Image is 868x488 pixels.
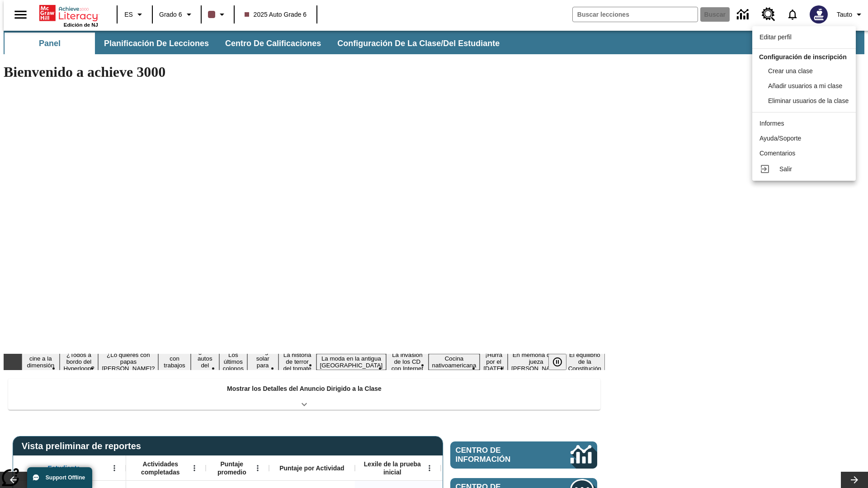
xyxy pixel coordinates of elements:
[768,97,849,104] span: Eliminar usuarios de la clase
[779,165,792,173] span: Salir
[759,150,795,157] span: Comentarios
[759,120,784,127] span: Informes
[759,135,801,142] span: Ayuda/Soporte
[759,33,792,41] span: Editar perfil
[768,82,842,89] span: Añadir usuarios a mi clase
[768,67,813,75] span: Crear una clase
[759,53,847,61] span: Configuración de inscripción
